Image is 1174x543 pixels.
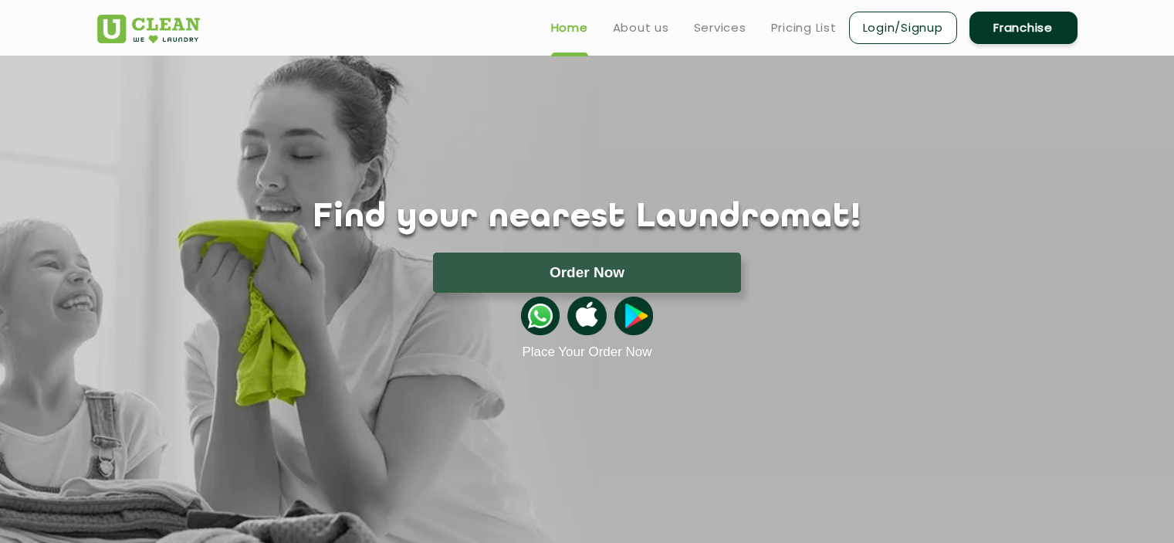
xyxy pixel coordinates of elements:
img: UClean Laundry and Dry Cleaning [97,15,200,43]
button: Order Now [433,253,741,293]
a: Pricing List [771,19,837,37]
a: Place Your Order Now [522,344,651,360]
img: whatsappicon.png [521,297,560,335]
img: playstoreicon.png [614,297,653,335]
a: Home [551,19,588,37]
img: apple-icon.png [567,297,606,335]
a: Services [694,19,746,37]
h1: Find your nearest Laundromat! [86,199,1089,237]
a: Franchise [969,12,1078,44]
a: Login/Signup [849,12,957,44]
a: About us [613,19,669,37]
